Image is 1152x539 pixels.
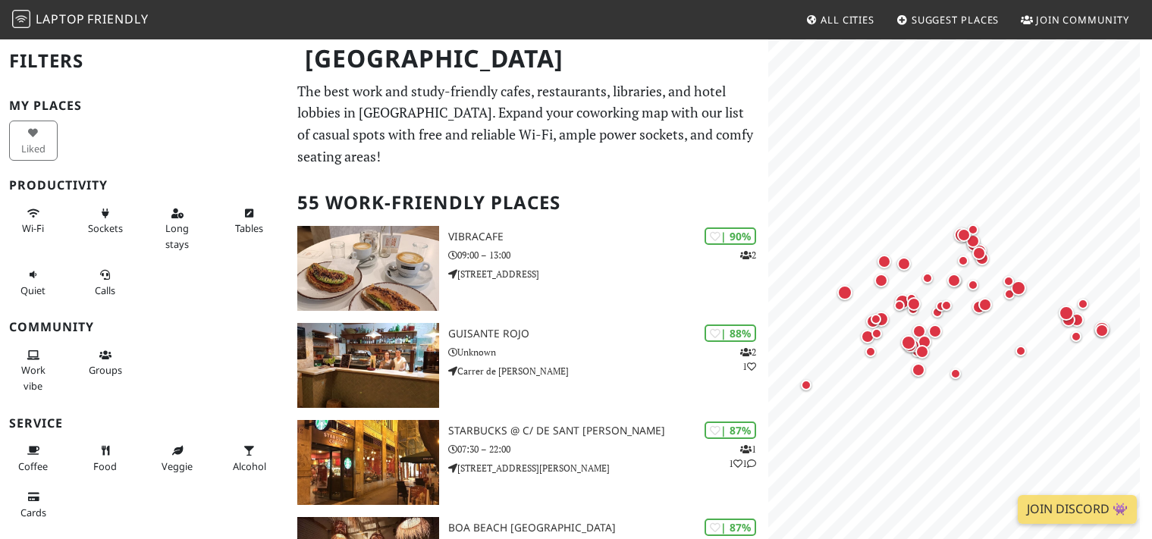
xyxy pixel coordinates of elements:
span: Veggie [162,459,193,473]
p: 07:30 – 22:00 [448,442,768,456]
div: Map marker [862,318,892,349]
div: Map marker [1003,273,1034,303]
span: Credit cards [20,506,46,519]
p: 2 [740,248,756,262]
button: Coffee [9,438,58,478]
img: Guisante Rojo [297,323,439,408]
button: Work vibe [9,343,58,398]
div: Map marker [926,291,956,321]
div: Map marker [1068,289,1098,319]
div: Map marker [970,290,1000,320]
div: Map marker [909,327,940,357]
div: Map marker [907,337,937,367]
div: | 88% [705,324,756,342]
span: All Cities [821,13,874,27]
div: Map marker [940,359,971,389]
div: Map marker [852,321,883,352]
p: 1 1 1 [729,442,756,471]
span: Stable Wi-Fi [22,221,44,235]
div: Map marker [830,277,860,308]
div: Map marker [898,331,928,361]
div: Map marker [1087,314,1117,344]
span: Coffee [18,459,48,473]
div: Map marker [866,265,896,296]
span: Work-friendly tables [235,221,263,235]
a: Guisante Rojo | 88% 21 Guisante Rojo Unknown Carrer de [PERSON_NAME] [288,323,768,408]
h3: Boa Beach [GEOGRAPHIC_DATA] [448,522,768,534]
p: 2 1 [740,345,756,374]
div: Map marker [889,249,919,279]
div: Map marker [898,294,928,324]
div: Map marker [958,226,988,256]
div: Map marker [948,246,978,276]
span: Alcohol [233,459,266,473]
div: Map marker [1051,298,1081,328]
a: Join Discord 👾 [1018,495,1137,524]
p: [STREET_ADDRESS][PERSON_NAME] [448,461,768,475]
div: Map marker [1087,315,1117,346]
button: Cards [9,484,58,525]
div: | 87% [705,519,756,536]
div: Map marker [899,289,929,319]
a: All Cities [799,6,880,33]
div: Map marker [858,306,888,337]
img: Starbucks @ C/ de Sant Vicent Màrtir [297,420,439,505]
div: Map marker [949,220,979,250]
p: [STREET_ADDRESS] [448,267,768,281]
h3: My Places [9,99,279,113]
span: Quiet [20,284,46,297]
span: Laptop [36,11,85,27]
div: Map marker [993,266,1024,296]
div: Map marker [946,220,977,250]
span: Food [93,459,117,473]
div: Map marker [994,279,1025,309]
div: | 87% [705,421,756,439]
button: Wi-Fi [9,201,58,241]
p: The best work and study-friendly cafes, restaurants, libraries, and hotel lobbies in [GEOGRAPHIC_... [297,80,759,168]
h3: Starbucks @ C/ de Sant [PERSON_NAME] [448,425,768,437]
h2: Filters [9,38,279,84]
a: LaptopFriendly LaptopFriendly [12,7,149,33]
div: Map marker [869,246,899,277]
div: Map marker [967,243,997,274]
button: Quiet [9,262,58,302]
div: Map marker [903,355,934,385]
div: Map marker [896,284,927,314]
div: Map marker [964,238,994,268]
div: Map marker [902,337,932,367]
div: Map marker [959,230,989,260]
h3: Guisante Rojo [448,327,768,340]
span: Join Community [1036,13,1129,27]
div: Map marker [958,215,988,245]
button: Groups [81,343,130,383]
div: Map marker [964,292,994,322]
button: Tables [225,201,274,241]
h1: [GEOGRAPHIC_DATA] [293,38,765,80]
h3: Productivity [9,178,279,193]
div: Map marker [861,304,891,334]
span: Video/audio calls [95,284,115,297]
div: Map marker [939,265,969,296]
span: Long stays [165,221,189,250]
div: Map marker [895,331,925,361]
p: Unknown [448,345,768,359]
p: 09:00 – 13:00 [448,248,768,262]
h3: Vibracafe [448,230,768,243]
a: Starbucks @ C/ de Sant Vicent Màrtir | 87% 111 Starbucks @ C/ de Sant [PERSON_NAME] 07:30 – 22:00... [288,420,768,505]
button: Veggie [153,438,202,478]
button: Calls [81,262,130,302]
div: Map marker [958,270,988,300]
div: Map marker [855,337,886,367]
div: | 90% [705,227,756,245]
p: Carrer de [PERSON_NAME] [448,364,768,378]
div: Map marker [912,263,943,293]
div: Map marker [791,370,821,400]
div: Map marker [1006,336,1036,366]
button: Alcohol [225,438,274,478]
span: Suggest Places [912,13,1000,27]
div: Map marker [922,297,953,327]
div: Map marker [965,236,995,266]
span: Friendly [87,11,148,27]
a: Suggest Places [890,6,1006,33]
img: Vibracafe [297,226,439,311]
